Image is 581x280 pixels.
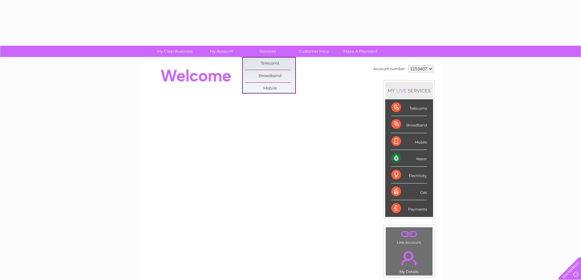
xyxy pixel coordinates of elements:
a: . [387,247,431,269]
div: Payments [391,200,427,217]
div: Electricity [391,167,427,183]
a: . [387,229,431,239]
div: Gas [391,183,427,200]
a: My Account [196,46,246,57]
a: Customer Help [289,46,339,57]
a: Broadband [245,70,295,82]
a: Telecoms [245,58,295,70]
a: Make A Payment [335,46,386,57]
div: MY SERVICES [385,82,433,99]
div: Broadband [391,116,427,133]
div: LIVE [395,88,408,94]
td: Account number [372,64,407,74]
a: Services [242,46,293,57]
div: Water [391,150,427,167]
div: Mobile [391,133,427,150]
a: My Clear Business [150,46,200,57]
a: Mobile [245,83,295,95]
div: Telecoms [391,99,427,116]
td: My Details [386,246,433,276]
td: Link Account [386,227,433,246]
